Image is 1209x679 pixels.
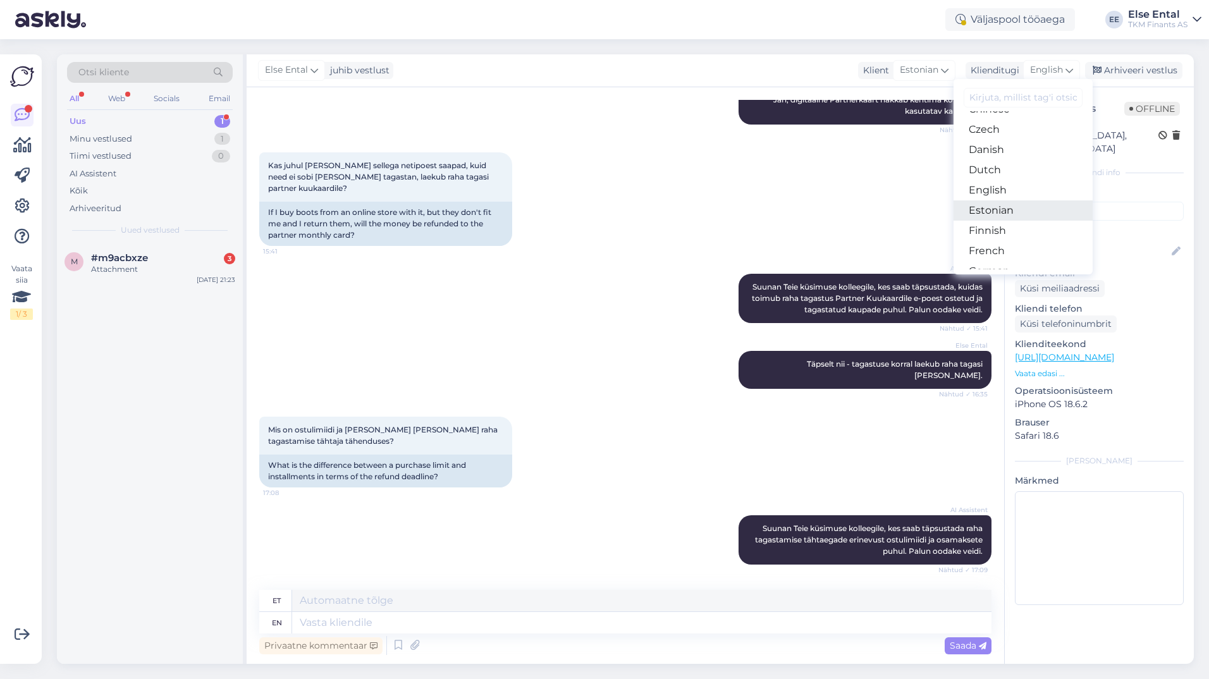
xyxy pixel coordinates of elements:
div: [PERSON_NAME] [1015,455,1184,467]
div: 1 [214,115,230,128]
span: Nähtud ✓ 15:41 [940,125,988,135]
a: Finnish [954,221,1093,241]
div: Email [206,90,233,107]
div: juhib vestlust [325,64,390,77]
p: Vaata edasi ... [1015,368,1184,379]
span: Uued vestlused [121,224,180,236]
div: Kõik [70,185,88,197]
a: German [954,261,1093,281]
div: EE [1105,11,1123,28]
span: Suunan Teie küsimuse kolleegile, kes saab täpsustada, kuidas toimub raha tagastus Partner Kuukaar... [752,282,985,314]
div: Arhiveeritud [70,202,121,215]
div: Vaata siia [10,263,33,320]
p: Märkmed [1015,474,1184,487]
div: Klient [858,64,889,77]
a: Estonian [954,200,1093,221]
div: 1 / 3 [10,309,33,320]
div: If I buy boots from an online store with it, but they don't fit me and I return them, will the mo... [259,202,512,246]
a: Czech [954,119,1093,140]
div: Web [106,90,128,107]
input: Kirjuta, millist tag'i otsid [964,88,1083,107]
span: AI Assistent [940,264,988,273]
div: Väljaspool tööaega [945,8,1075,31]
span: m [71,257,78,266]
input: Lisa tag [1015,202,1184,221]
span: Nähtud ✓ 15:41 [940,324,988,333]
div: et [273,590,281,611]
div: All [67,90,82,107]
p: Kliendi tag'id [1015,186,1184,199]
div: Uus [70,115,86,128]
div: Arhiveeri vestlus [1085,62,1182,79]
div: 0 [212,150,230,162]
span: Offline [1124,102,1180,116]
div: Tiimi vestlused [70,150,132,162]
p: Operatsioonisüsteem [1015,384,1184,398]
a: Else EntalTKM Finants AS [1128,9,1201,30]
span: Täpselt nii - tagastuse korral laekub raha tagasi [PERSON_NAME]. [807,359,985,380]
input: Lisa nimi [1016,245,1169,259]
span: English [1030,63,1063,77]
span: Nähtud ✓ 16:35 [939,389,988,399]
span: AI Assistent [940,505,988,515]
p: Kliendi nimi [1015,226,1184,239]
span: Mis on ostulimiidi ja [PERSON_NAME] [PERSON_NAME] raha tagastamise tähtaja tähenduses? [268,425,500,446]
span: Else Ental [940,341,988,350]
div: TKM Finants AS [1128,20,1188,30]
p: iPhone OS 18.6.2 [1015,398,1184,411]
span: 17:08 [263,488,310,498]
div: Privaatne kommentaar [259,637,383,654]
div: en [272,612,282,633]
span: Estonian [900,63,938,77]
span: 15:41 [263,247,310,256]
span: Suunan Teie küsimuse kolleegile, kes saab täpsustada raha tagastamise tähtaegade erinevust ostuli... [755,523,985,556]
span: Kas juhul [PERSON_NAME] sellega netipoest saapad, kuid need ei sobi [PERSON_NAME] tagastan, laeku... [268,161,491,193]
p: Kliendi telefon [1015,302,1184,315]
span: Saada [950,640,986,651]
span: Else Ental [265,63,308,77]
div: 3 [224,253,235,264]
div: Else Ental [1128,9,1188,20]
p: Brauser [1015,416,1184,429]
div: Küsi meiliaadressi [1015,280,1105,297]
span: Otsi kliente [78,66,129,79]
span: Nähtud ✓ 17:09 [938,565,988,575]
a: English [954,180,1093,200]
div: [DATE] 21:23 [197,275,235,284]
img: Askly Logo [10,64,34,89]
p: Klienditeekond [1015,338,1184,351]
a: Dutch [954,160,1093,180]
div: What is the difference between a purchase limit and installments in terms of the refund deadline? [259,455,512,487]
div: Attachment [91,264,235,275]
div: Kliendi info [1015,167,1184,178]
a: [URL][DOMAIN_NAME] [1015,352,1114,363]
div: 1 [214,133,230,145]
div: AI Assistent [70,168,116,180]
div: Küsi telefoninumbrit [1015,315,1117,333]
div: Klienditugi [966,64,1019,77]
span: #m9acbxze [91,252,148,264]
a: Danish [954,140,1093,160]
div: Minu vestlused [70,133,132,145]
a: French [954,241,1093,261]
p: Safari 18.6 [1015,429,1184,443]
p: Kliendi email [1015,267,1184,280]
div: Socials [151,90,182,107]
